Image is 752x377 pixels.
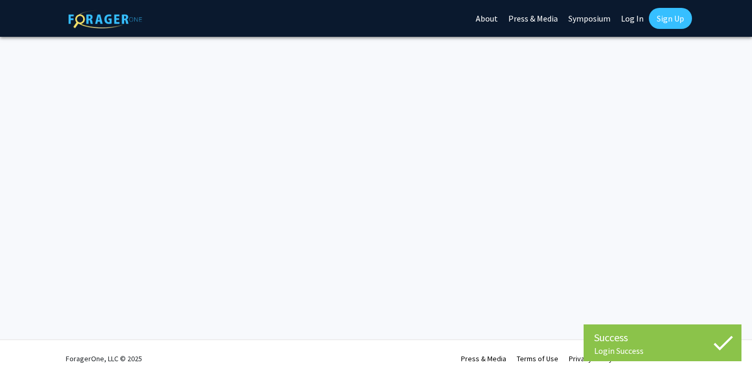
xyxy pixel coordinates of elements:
a: Terms of Use [517,354,558,363]
div: ForagerOne, LLC © 2025 [66,340,142,377]
div: Login Success [594,345,731,356]
div: Success [594,330,731,345]
a: Press & Media [461,354,506,363]
a: Privacy Policy [569,354,613,363]
a: Sign Up [649,8,692,29]
img: ForagerOne Logo [68,10,142,28]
